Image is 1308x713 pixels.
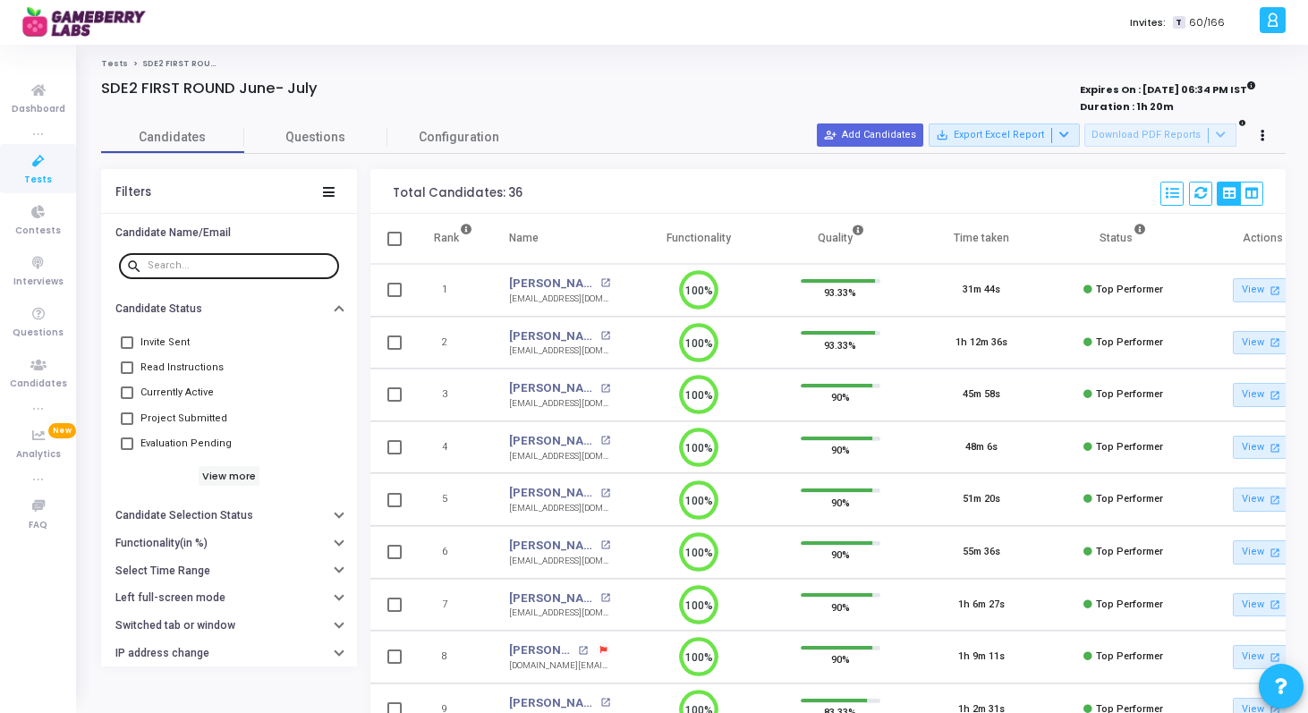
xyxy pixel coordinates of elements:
h6: Functionality(in %) [115,537,208,550]
div: [EMAIL_ADDRESS][DOMAIN_NAME] [509,344,610,358]
strong: Duration : 1h 20m [1080,99,1174,114]
div: 31m 44s [963,283,1000,298]
span: Top Performer [1096,284,1163,295]
span: Questions [13,326,64,341]
span: 60/166 [1189,15,1225,30]
span: SDE2 FIRST ROUND June- July [142,58,270,69]
div: Name [509,228,539,248]
button: Candidate Name/Email [101,218,357,246]
span: Invite Sent [140,332,190,353]
mat-icon: open_in_new [1267,492,1282,507]
a: View [1233,436,1295,460]
div: Time taken [954,228,1009,248]
mat-icon: open_in_new [1267,440,1282,455]
span: 90% [831,598,850,615]
span: Top Performer [1096,441,1163,453]
span: Read Instructions [140,357,224,378]
span: Candidates [101,128,244,147]
mat-icon: search [126,258,148,274]
button: Functionality(in %) [101,530,357,557]
mat-icon: open_in_new [1267,649,1282,665]
div: [EMAIL_ADDRESS][DOMAIN_NAME] [509,293,610,306]
td: 2 [415,317,491,369]
span: 90% [831,546,850,564]
div: 45m 58s [963,387,1000,403]
div: 55m 36s [963,545,1000,560]
h6: Candidate Status [115,302,202,316]
div: 1h 9m 11s [958,649,1005,665]
th: Status [1052,214,1193,264]
button: Export Excel Report [929,123,1080,147]
a: [PERSON_NAME] [509,432,596,450]
mat-icon: open_in_new [1267,283,1282,298]
a: View [1233,540,1295,564]
span: 93.33% [824,335,856,353]
mat-icon: open_in_new [600,488,610,498]
span: Contests [15,224,61,239]
mat-icon: save_alt [936,129,948,141]
button: Left full-screen mode [101,584,357,612]
td: 5 [415,473,491,526]
td: 8 [415,631,491,683]
div: [EMAIL_ADDRESS][DOMAIN_NAME] [509,502,610,515]
mat-icon: open_in_new [578,646,588,656]
a: [PERSON_NAME] [509,641,573,659]
th: Rank [415,214,491,264]
span: Top Performer [1096,598,1163,610]
button: Add Candidates [817,123,923,147]
mat-icon: open_in_new [600,540,610,550]
a: View [1233,278,1295,302]
button: Candidate Status [101,295,357,323]
button: Candidate Selection Status [101,502,357,530]
nav: breadcrumb [101,58,1286,70]
a: [PERSON_NAME] [509,537,596,555]
button: Switched tab or window [101,612,357,640]
span: 93.33% [824,284,856,301]
a: [PERSON_NAME] [509,590,596,607]
td: 6 [415,526,491,579]
mat-icon: open_in_new [1267,545,1282,560]
h6: IP address change [115,647,209,660]
mat-icon: open_in_new [600,331,610,341]
a: View [1233,383,1295,407]
h6: Switched tab or window [115,619,235,632]
div: [EMAIL_ADDRESS][DOMAIN_NAME] [509,555,610,568]
span: Currently Active [140,382,214,403]
mat-icon: open_in_new [1267,387,1282,403]
span: Questions [244,128,387,147]
mat-icon: open_in_new [1267,335,1282,350]
div: Total Candidates: 36 [393,186,522,200]
span: Configuration [419,128,499,147]
mat-icon: open_in_new [600,384,610,394]
h6: Left full-screen mode [115,591,225,605]
a: [PERSON_NAME] [509,327,596,345]
span: 90% [831,650,850,668]
a: View [1233,593,1295,617]
a: [PERSON_NAME] [509,484,596,502]
div: [DOMAIN_NAME][EMAIL_ADDRESS][DOMAIN_NAME] [509,659,610,673]
a: [PERSON_NAME] [509,275,596,293]
a: [PERSON_NAME] [509,694,596,712]
a: View [1233,331,1295,355]
mat-icon: open_in_new [600,436,610,446]
th: Functionality [628,214,769,264]
span: New [48,423,76,438]
button: Select Time Range [101,556,357,584]
th: Quality [769,214,911,264]
a: [PERSON_NAME] [509,379,596,397]
span: Project Submitted [140,408,227,429]
label: Invites: [1130,15,1166,30]
mat-icon: person_add_alt [824,129,837,141]
input: Search... [148,260,332,271]
span: Candidates [10,377,67,392]
a: View [1233,488,1295,512]
div: [EMAIL_ADDRESS][DOMAIN_NAME] [509,607,610,620]
span: Evaluation Pending [140,433,232,454]
h4: SDE2 FIRST ROUND June- July [101,80,318,98]
span: Analytics [16,447,61,463]
span: Top Performer [1096,493,1163,505]
h6: Candidate Selection Status [115,509,253,522]
span: Dashboard [12,102,65,117]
